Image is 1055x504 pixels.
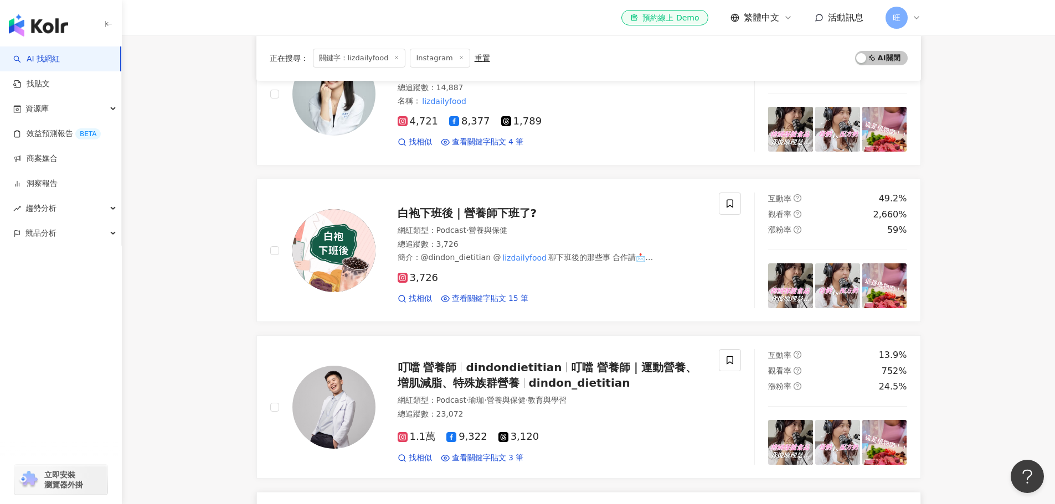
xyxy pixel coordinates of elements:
[768,263,813,308] img: post-image
[475,54,490,63] div: 重置
[768,210,791,219] span: 觀看率
[13,153,58,164] a: 商案媒合
[25,221,56,246] span: 競品分析
[398,395,706,406] div: 網紅類型 ：
[398,293,432,304] a: 找相似
[862,107,907,152] img: post-image
[292,53,375,136] img: KOL Avatar
[398,82,706,93] div: 總追蹤數 ： 14,887
[13,205,21,212] span: rise
[398,239,706,250] div: 總追蹤數 ： 3,726
[862,263,907,308] img: post-image
[398,95,468,107] span: 名稱 ：
[768,420,813,465] img: post-image
[768,351,791,360] span: 互動率
[768,382,791,391] span: 漲粉率
[879,381,907,393] div: 24.5%
[466,396,469,404] span: ·
[794,367,801,375] span: question-circle
[501,252,548,264] mark: lizdailyfood
[441,453,524,464] a: 查看關鍵字貼文 3 筆
[410,49,470,67] span: Instagram
[469,226,507,235] span: 營養與保健
[452,293,529,304] span: 查看關鍵字貼文 15 筆
[621,10,708,25] a: 預約線上 Demo
[449,116,490,127] span: 8,377
[487,396,526,404] span: 營養與保健
[398,272,439,284] span: 3,726
[25,196,56,221] span: 趨勢分析
[768,194,791,203] span: 互動率
[873,209,907,221] div: 2,660%
[794,226,801,233] span: question-circle
[1011,460,1044,493] iframe: Help Scout Beacon - Open
[887,224,907,236] div: 59%
[794,210,801,218] span: question-circle
[398,116,439,127] span: 4,721
[768,107,813,152] img: post-image
[13,54,60,65] a: searchAI 找網紅
[452,453,524,464] span: 查看關鍵字貼文 3 筆
[13,79,50,90] a: 找貼文
[893,12,900,24] span: 旺
[18,471,39,489] img: chrome extension
[879,193,907,205] div: 49.2%
[879,349,907,361] div: 13.9%
[256,335,921,479] a: KOL Avatar叮噹 營養師dindondietitian叮噹 營養師｜運動營養、増肌減脂、特殊族群營養dindon_dietitian網紅類型：Podcast·瑜珈·營養與保健·教育與學習...
[768,366,791,375] span: 觀看率
[9,14,68,37] img: logo
[398,137,432,148] a: 找相似
[421,95,468,107] mark: lizdailyfood
[292,366,375,449] img: KOL Avatar
[14,465,107,495] a: chrome extension立即安裝 瀏覽器外掛
[794,351,801,358] span: question-circle
[744,12,779,24] span: 繁體中文
[44,470,83,490] span: 立即安裝 瀏覽器外掛
[13,128,101,139] a: 效益預測報告BETA
[313,49,406,67] span: 關鍵字：lizdailyfood
[398,361,457,374] span: 叮噹 營養師
[794,194,801,202] span: question-circle
[409,137,432,148] span: 找相似
[270,54,308,63] span: 正在搜尋 ：
[815,420,860,465] img: post-image
[501,116,542,127] span: 1,789
[768,225,791,234] span: 漲粉率
[815,107,860,152] img: post-image
[815,263,860,308] img: post-image
[292,209,375,292] img: KOL Avatar
[526,396,528,404] span: ·
[436,226,466,235] span: Podcast
[466,361,562,374] span: dindondietitian
[441,137,524,148] a: 查看關鍵字貼文 4 筆
[828,12,863,23] span: 活動訊息
[13,178,58,189] a: 洞察報告
[794,382,801,390] span: question-circle
[256,22,921,165] a: KOL Avatar[PERSON_NAME]營養師飲食日常lizdailyfood網紅類型：營養與保健·教育與學習·家庭·美食·醫療與健康·運動總追蹤數：14,887名稱：lizdailyfo...
[421,253,501,262] span: @dindon_dietitian @
[398,409,706,420] div: 總追蹤數 ： 23,072
[862,420,907,465] img: post-image
[398,225,706,236] div: 網紅類型 ：
[256,179,921,322] a: KOL Avatar白袍下班後｜營養師下班了?網紅類型：Podcast·營養與保健總追蹤數：3,726簡介：@dindon_dietitian @lizdailyfood聊下班後的那些事 合作請...
[398,431,436,443] span: 1.1萬
[409,293,432,304] span: 找相似
[441,293,529,304] a: 查看關鍵字貼文 15 筆
[498,431,539,443] span: 3,120
[484,396,486,404] span: ·
[452,137,524,148] span: 查看關鍵字貼文 4 筆
[398,252,653,273] span: 簡介 ：
[466,226,469,235] span: ·
[398,206,537,220] span: 白袍下班後｜營養師下班了?
[469,396,484,404] span: 瑜珈
[409,453,432,464] span: 找相似
[446,431,487,443] span: 9,322
[630,12,699,23] div: 預約線上 Demo
[436,396,466,404] span: Podcast
[529,376,630,389] span: dindon_dietitian
[25,96,49,121] span: 資源庫
[528,396,567,404] span: 教育與學習
[882,365,907,377] div: 752%
[398,453,432,464] a: 找相似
